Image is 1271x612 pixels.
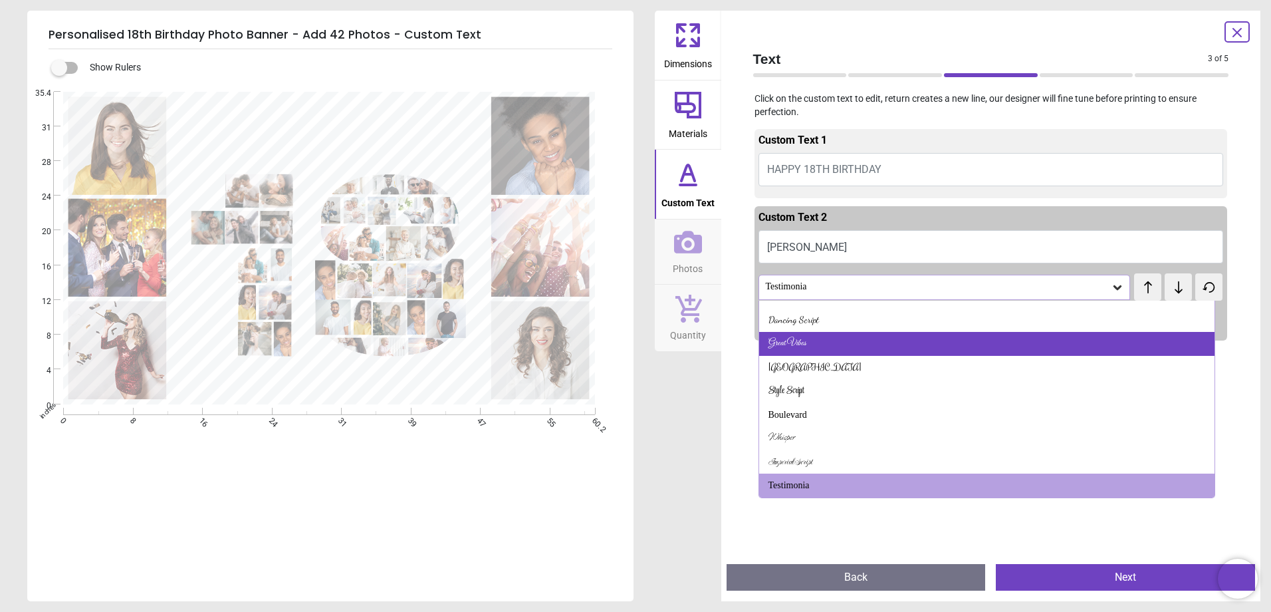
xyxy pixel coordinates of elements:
span: 20 [26,226,51,237]
span: 8 [26,331,51,342]
span: Custom Text 1 [758,134,827,146]
button: Back [727,564,986,591]
span: test [1151,275,1160,287]
span: 3 of 5 [1208,53,1228,65]
div: Style Script [768,384,804,398]
button: HAPPY 18TH BIRTHDAY [758,153,1224,186]
span: 4 [26,365,51,377]
div: Dancing Script [768,313,819,327]
div: Great Vibes [768,337,806,351]
div: Imperial Script [768,456,812,469]
span: 31 [26,122,51,134]
span: HAPPY 18TH BIRTHDAY [767,163,881,176]
span: Materials [669,121,707,141]
div: Show Rulers [59,60,634,76]
span: Custom Text 2 [758,211,827,224]
button: Photos [655,220,721,285]
span: Photos [673,256,703,276]
span: Custom Text [661,190,715,210]
span: Text [753,49,1209,69]
span: 28 [26,157,51,168]
span: Quantity [670,323,706,343]
button: Custom Text [655,150,721,219]
button: Next [996,564,1255,591]
h5: Personalised 18th Birthday Photo Banner - Add 42 Photos - Custom Text [49,21,612,49]
iframe: Brevo live chat [1218,559,1258,599]
p: Click on the custom text to edit, return creates a new line, our designer will fine tune before p... [743,92,1240,118]
span: test [1134,273,1151,286]
button: Dimensions [655,11,721,80]
div: Whisper [768,432,795,445]
span: Dimensions [664,51,712,71]
div: Boulevard [768,408,807,422]
button: Materials [655,80,721,150]
span: 12 [26,296,51,307]
span: 24 [26,192,51,203]
span: 16 [26,261,51,273]
div: Testimonia [768,479,810,492]
button: [PERSON_NAME] [758,230,1224,263]
span: 35.4 [26,88,51,99]
button: Quantity [655,285,721,351]
span: 0 [26,400,51,412]
div: [GEOGRAPHIC_DATA] [768,361,862,375]
div: Testimonia [764,281,1111,293]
